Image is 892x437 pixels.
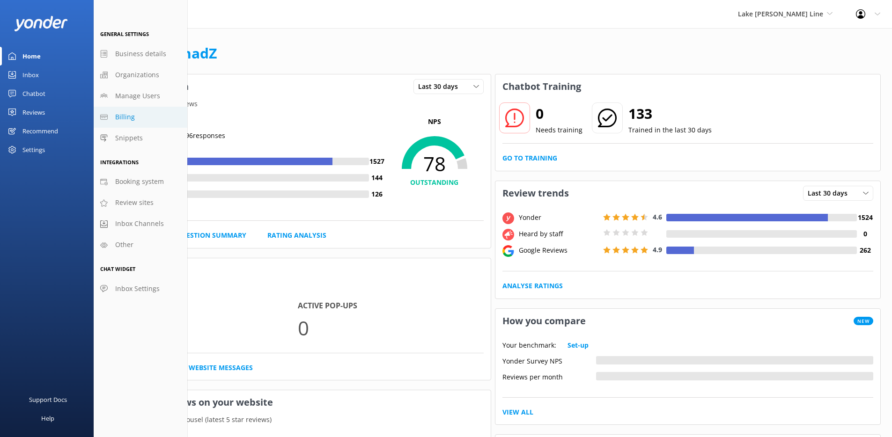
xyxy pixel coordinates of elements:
span: 78 [385,152,484,175]
a: Review sites [94,192,187,213]
span: Inbox Channels [115,218,164,229]
h4: 0 [857,229,873,239]
h3: Chatbot Training [495,74,588,99]
div: Yonder Survey NPS [502,356,596,364]
p: From all sources of reviews [105,99,491,109]
a: Organizations [94,65,187,86]
span: Billing [115,112,135,122]
span: New [854,317,873,325]
p: 829 [112,312,298,343]
div: Settings [22,140,45,159]
h4: Conversations [112,300,298,312]
div: Home [22,47,41,66]
span: General Settings [100,30,149,37]
p: Your benchmark: [502,340,556,350]
div: Help [41,409,54,428]
span: Review sites [115,197,154,208]
a: Website Messages [189,363,253,373]
h4: 144 [369,173,385,183]
p: In the last 30 days [105,283,491,293]
h4: 1527 [369,156,385,167]
h3: How you compare [495,309,593,333]
p: | 1796 responses [174,131,225,141]
span: Lake [PERSON_NAME] Line [738,9,823,18]
a: Go to Training [502,153,557,163]
span: Chat Widget [100,265,135,272]
a: Manage Users [94,86,187,107]
h4: OUTSTANDING [385,177,484,188]
a: Inbox Settings [94,278,187,299]
div: Heard by staff [516,229,601,239]
p: Your current review carousel (latest 5 star reviews) [105,415,491,425]
p: 0 [298,312,483,343]
div: Google Reviews [516,245,601,255]
span: Organizations [115,70,159,80]
p: NPS [385,117,484,127]
div: Inbox [22,66,39,84]
div: Support Docs [29,390,67,409]
span: Booking system [115,176,164,187]
h4: 1524 [857,212,873,223]
span: Manage Users [115,91,160,101]
a: Snippets [94,128,187,149]
img: yonder-white-logo.png [14,16,68,31]
h4: Active Pop-ups [298,300,483,312]
div: Chatbot [22,84,45,103]
h4: 126 [369,189,385,199]
h2: 133 [628,102,712,125]
a: Analyse Ratings [502,281,563,291]
span: Last 30 days [418,81,464,92]
a: Inbox Channels [94,213,187,234]
h4: 262 [857,245,873,255]
span: Integrations [100,159,139,166]
a: Set-up [568,340,589,350]
span: 4.9 [653,245,662,254]
h2: 0 [536,102,582,125]
p: Needs training [536,125,582,135]
a: View All [502,407,533,417]
span: Last 30 days [808,188,853,198]
span: Business details [115,49,166,59]
p: Trained in the last 30 days [628,125,712,135]
a: Other [94,234,187,255]
a: ChadZ [173,44,217,63]
h3: Review trends [495,181,576,205]
div: Reviews [22,103,45,122]
span: Snippets [115,133,143,143]
a: Question Summary [176,230,246,240]
span: Inbox Settings [115,284,160,294]
h5: Rating [112,117,385,127]
div: Recommend [22,122,58,140]
div: Yonder [516,212,601,223]
div: Reviews per month [502,372,596,380]
a: Booking system [94,171,187,192]
span: 4.6 [653,212,662,221]
h3: Website Chat [105,258,491,283]
span: Other [115,240,133,250]
a: Business details [94,44,187,65]
h3: Showcase reviews on your website [105,390,491,415]
a: Billing [94,107,187,128]
a: Rating Analysis [267,230,326,240]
